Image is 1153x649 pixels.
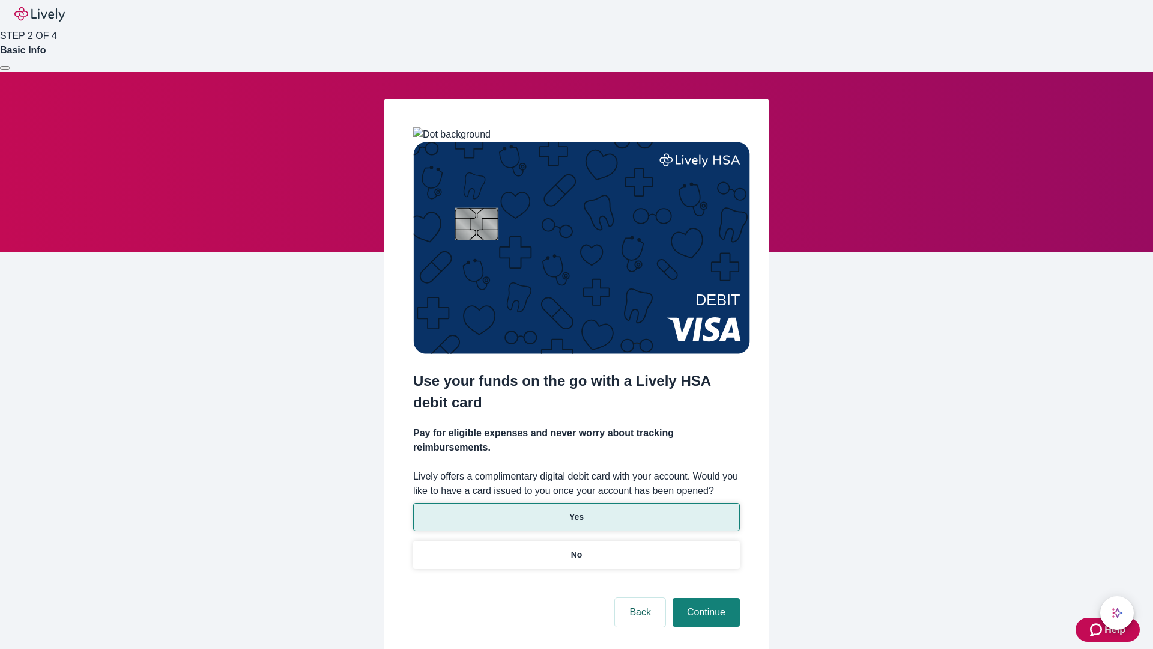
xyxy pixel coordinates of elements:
[413,127,491,142] img: Dot background
[1100,596,1134,630] button: chat
[571,549,583,561] p: No
[1090,623,1104,637] svg: Zendesk support icon
[569,511,584,523] p: Yes
[14,7,65,22] img: Lively
[615,598,665,627] button: Back
[413,469,740,498] label: Lively offers a complimentary digital debit card with your account. Would you like to have a card...
[673,598,740,627] button: Continue
[413,503,740,531] button: Yes
[1076,618,1140,642] button: Zendesk support iconHelp
[413,541,740,569] button: No
[413,426,740,455] h4: Pay for eligible expenses and never worry about tracking reimbursements.
[413,142,750,354] img: Debit card
[1104,623,1125,637] span: Help
[1111,607,1123,619] svg: Lively AI Assistant
[413,370,740,413] h2: Use your funds on the go with a Lively HSA debit card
